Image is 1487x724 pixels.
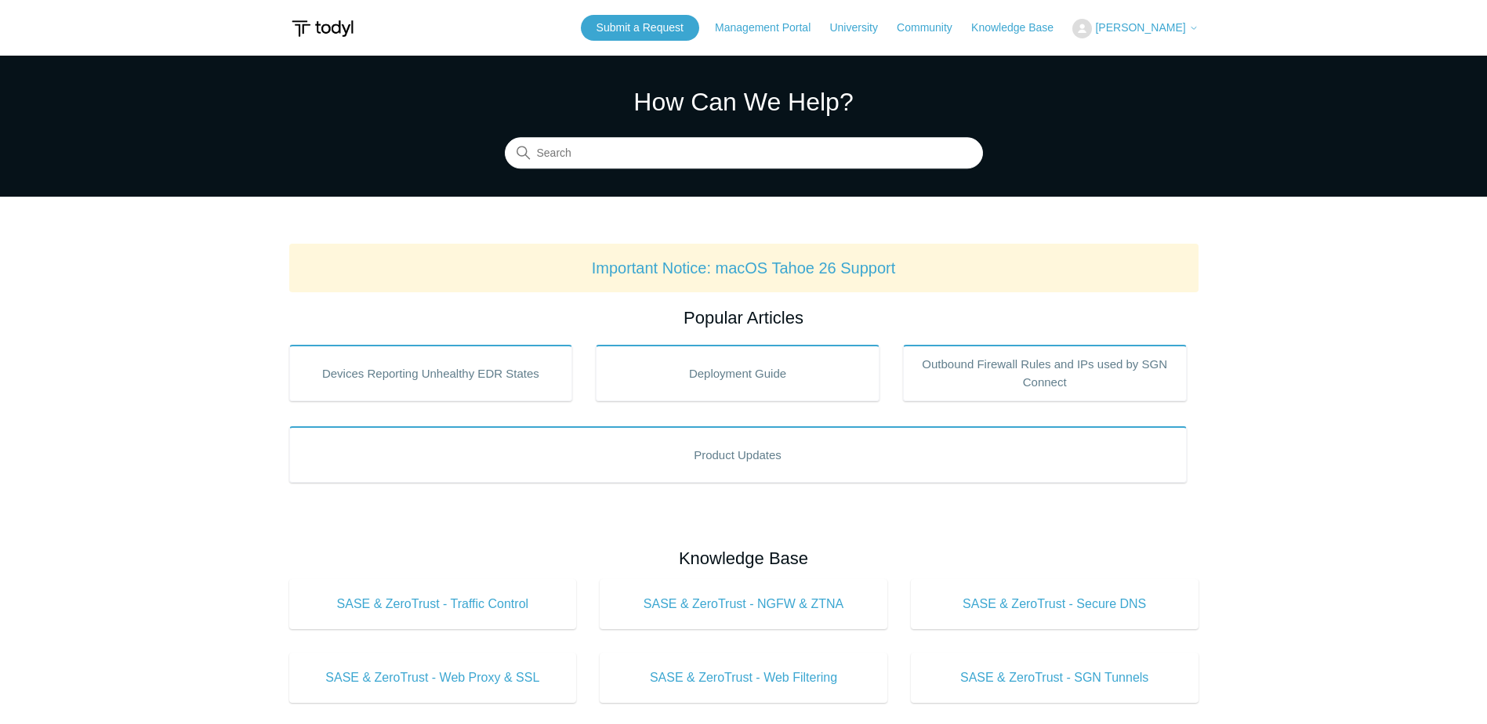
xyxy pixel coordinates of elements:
span: SASE & ZeroTrust - Web Proxy & SSL [313,668,553,687]
a: Community [897,20,968,36]
img: Todyl Support Center Help Center home page [289,14,356,43]
a: SASE & ZeroTrust - Web Filtering [600,653,887,703]
a: Knowledge Base [971,20,1069,36]
h1: How Can We Help? [505,83,983,121]
a: Outbound Firewall Rules and IPs used by SGN Connect [903,345,1187,401]
input: Search [505,138,983,169]
a: SASE & ZeroTrust - Web Proxy & SSL [289,653,577,703]
span: SASE & ZeroTrust - NGFW & ZTNA [623,595,864,614]
span: SASE & ZeroTrust - Web Filtering [623,668,864,687]
span: SASE & ZeroTrust - SGN Tunnels [934,668,1175,687]
a: Deployment Guide [596,345,880,401]
a: Submit a Request [581,15,699,41]
h2: Knowledge Base [289,545,1199,571]
a: SASE & ZeroTrust - Traffic Control [289,579,577,629]
a: Product Updates [289,426,1187,483]
button: [PERSON_NAME] [1072,19,1198,38]
span: [PERSON_NAME] [1095,21,1185,34]
h2: Popular Articles [289,305,1199,331]
span: SASE & ZeroTrust - Secure DNS [934,595,1175,614]
a: SASE & ZeroTrust - Secure DNS [911,579,1199,629]
a: University [829,20,893,36]
a: Management Portal [715,20,826,36]
a: SASE & ZeroTrust - NGFW & ZTNA [600,579,887,629]
a: Important Notice: macOS Tahoe 26 Support [592,259,896,277]
span: SASE & ZeroTrust - Traffic Control [313,595,553,614]
a: SASE & ZeroTrust - SGN Tunnels [911,653,1199,703]
a: Devices Reporting Unhealthy EDR States [289,345,573,401]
